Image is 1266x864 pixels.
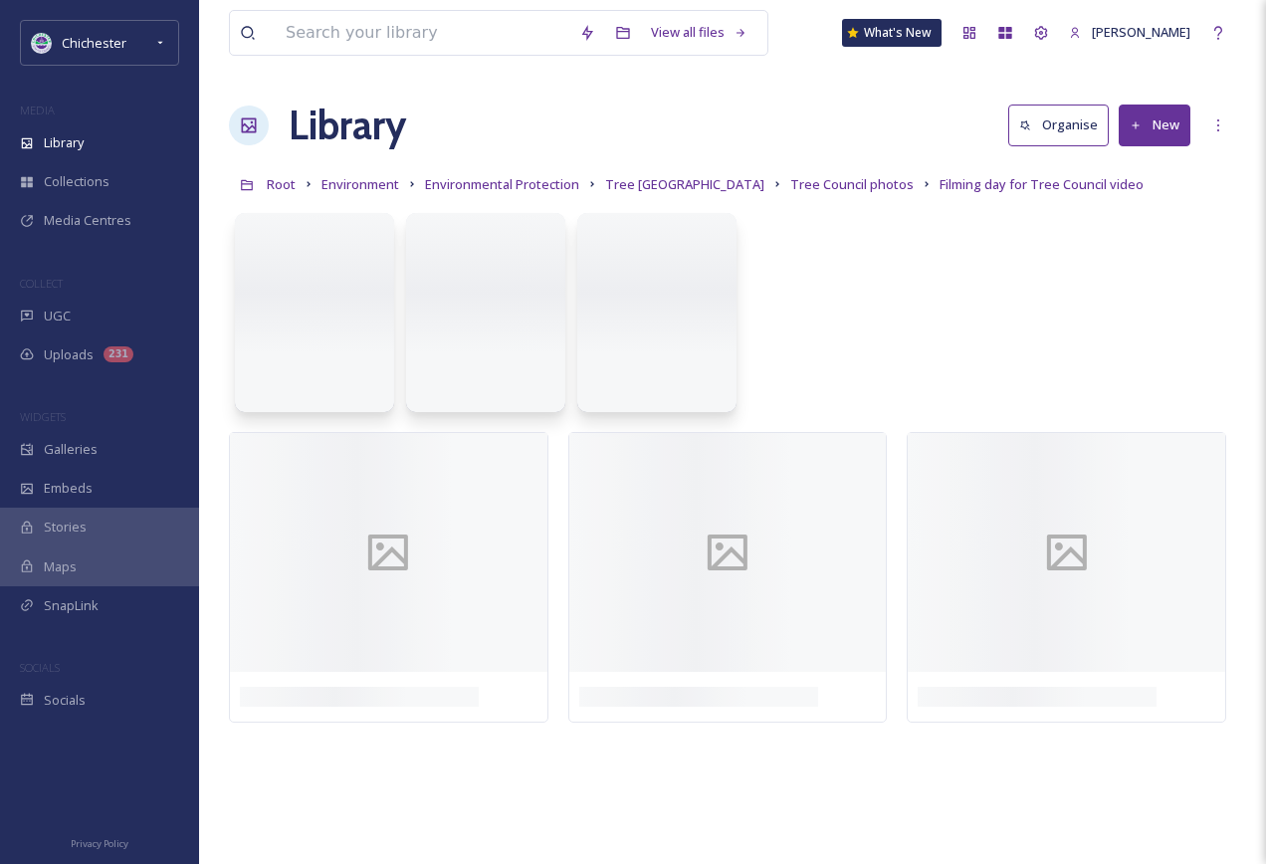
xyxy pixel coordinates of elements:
button: Organise [1008,105,1109,145]
span: Media Centres [44,211,131,230]
span: SOCIALS [20,660,60,675]
span: SnapLink [44,596,99,615]
span: COLLECT [20,276,63,291]
a: View all files [641,13,757,52]
span: Environment [321,175,399,193]
a: [PERSON_NAME] [1059,13,1200,52]
span: Environmental Protection [425,175,579,193]
span: Collections [44,172,109,191]
span: Chichester [62,34,126,52]
span: Library [44,133,84,152]
span: Galleries [44,440,98,459]
a: Root [267,172,296,196]
div: 231 [104,346,133,362]
span: Stories [44,518,87,537]
span: Embeds [44,479,93,498]
a: Environment [321,172,399,196]
a: Privacy Policy [71,830,128,854]
span: WIDGETS [20,409,66,424]
a: Tree Council photos [790,172,914,196]
span: UGC [44,307,71,325]
span: Root [267,175,296,193]
span: Uploads [44,345,94,364]
span: [PERSON_NAME] [1092,23,1190,41]
span: Privacy Policy [71,837,128,850]
span: Maps [44,557,77,576]
a: What's New [842,19,942,47]
span: Tree [GEOGRAPHIC_DATA] [605,175,764,193]
img: Logo_of_Chichester_District_Council.png [32,33,52,53]
a: Environmental Protection [425,172,579,196]
span: MEDIA [20,103,55,117]
span: Filming day for Tree Council video [940,175,1144,193]
a: Library [289,96,406,155]
button: New [1119,105,1190,145]
input: Search your library [276,11,569,55]
span: Tree Council photos [790,175,914,193]
span: Socials [44,691,86,710]
a: Tree [GEOGRAPHIC_DATA] [605,172,764,196]
a: Filming day for Tree Council video [940,172,1144,196]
